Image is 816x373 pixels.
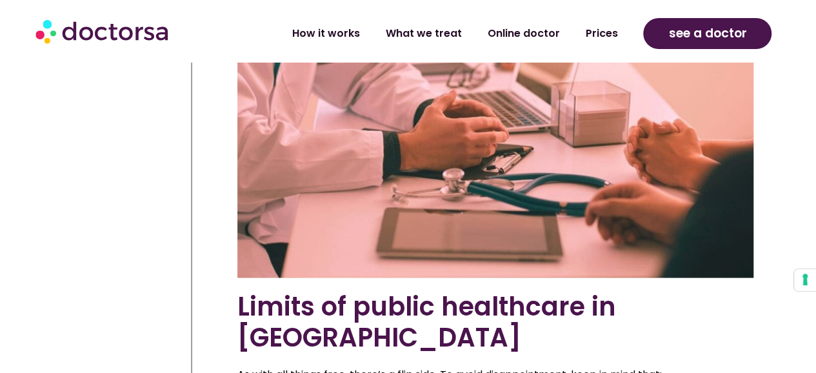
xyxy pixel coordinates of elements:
a: Online doctor [474,19,572,48]
nav: Menu [219,19,631,48]
a: How it works [279,19,372,48]
a: see a doctor [643,18,771,49]
a: What we treat [372,19,474,48]
button: Your consent preferences for tracking technologies [794,269,816,291]
h2: Limits of public healthcare in [GEOGRAPHIC_DATA] [237,290,754,352]
a: Prices [572,19,630,48]
img: how does family medicine works in italy? [237,8,753,277]
span: see a doctor [668,23,746,44]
